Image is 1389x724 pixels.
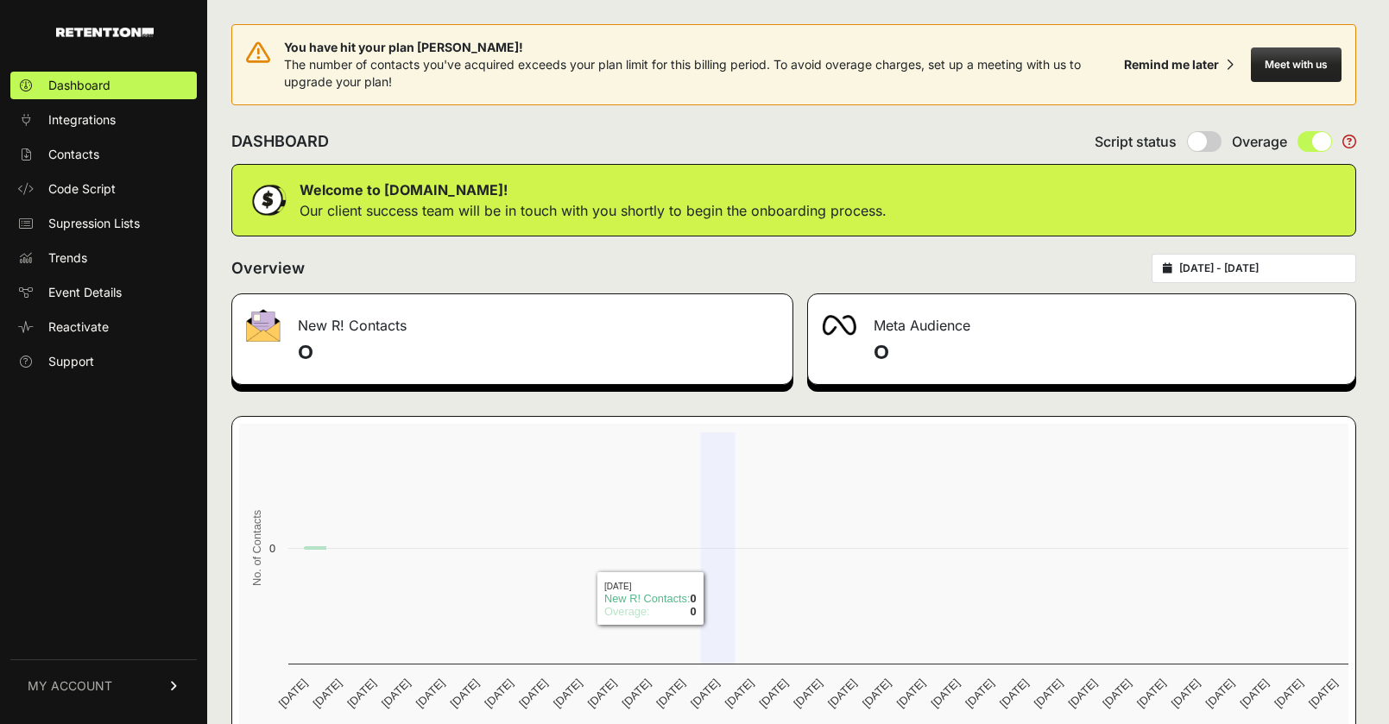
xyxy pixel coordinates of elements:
[1237,677,1271,710] text: [DATE]
[10,659,197,712] a: MY ACCOUNT
[48,318,109,336] span: Reactivate
[276,677,310,710] text: [DATE]
[28,677,112,695] span: MY ACCOUNT
[1032,677,1065,710] text: [DATE]
[653,677,687,710] text: [DATE]
[231,256,305,280] h2: Overview
[757,677,791,710] text: [DATE]
[1272,677,1305,710] text: [DATE]
[231,129,329,154] h2: DASHBOARD
[48,146,99,163] span: Contacts
[10,141,197,168] a: Contacts
[300,200,887,221] p: Our client success team will be in touch with you shortly to begin the onboarding process.
[482,677,515,710] text: [DATE]
[723,677,756,710] text: [DATE]
[48,180,116,198] span: Code Script
[48,284,122,301] span: Event Details
[1306,677,1340,710] text: [DATE]
[619,677,653,710] text: [DATE]
[551,677,584,710] text: [DATE]
[1134,677,1168,710] text: [DATE]
[48,77,110,94] span: Dashboard
[928,677,962,710] text: [DATE]
[1066,677,1100,710] text: [DATE]
[825,677,859,710] text: [DATE]
[808,294,1356,346] div: Meta Audience
[379,677,413,710] text: [DATE]
[860,677,893,710] text: [DATE]
[963,677,996,710] text: [DATE]
[298,339,779,367] h4: 0
[300,181,508,198] strong: Welcome to [DOMAIN_NAME]!
[311,677,344,710] text: [DATE]
[10,106,197,134] a: Integrations
[269,542,275,555] text: 0
[10,313,197,341] a: Reactivate
[48,249,87,267] span: Trends
[284,39,1117,56] span: You have hit your plan [PERSON_NAME]!
[10,348,197,375] a: Support
[232,294,792,346] div: New R! Contacts
[10,72,197,99] a: Dashboard
[997,677,1031,710] text: [DATE]
[344,677,378,710] text: [DATE]
[688,677,722,710] text: [DATE]
[874,339,1342,367] h4: 0
[1100,677,1133,710] text: [DATE]
[284,57,1081,89] span: The number of contacts you've acquired exceeds your plan limit for this billing period. To avoid ...
[250,510,263,586] text: No. of Contacts
[246,179,289,222] img: dollar-coin-05c43ed7efb7bc0c12610022525b4bbbb207c7efeef5aecc26f025e68dcafac9.png
[246,309,281,342] img: fa-envelope-19ae18322b30453b285274b1b8af3d052b27d846a4fbe8435d1a52b978f639a2.png
[822,315,856,336] img: fa-meta-2f981b61bb99beabf952f7030308934f19ce035c18b003e963880cc3fabeebb7.png
[1124,56,1219,73] div: Remind me later
[1117,49,1241,80] button: Remind me later
[414,677,447,710] text: [DATE]
[1232,131,1287,152] span: Overage
[516,677,550,710] text: [DATE]
[48,111,116,129] span: Integrations
[791,677,824,710] text: [DATE]
[1169,677,1203,710] text: [DATE]
[10,175,197,203] a: Code Script
[10,210,197,237] a: Supression Lists
[48,215,140,232] span: Supression Lists
[56,28,154,37] img: Retention.com
[48,353,94,370] span: Support
[448,677,482,710] text: [DATE]
[10,279,197,306] a: Event Details
[1251,47,1342,82] button: Meet with us
[1203,677,1237,710] text: [DATE]
[10,244,197,272] a: Trends
[1095,131,1177,152] span: Script status
[894,677,928,710] text: [DATE]
[585,677,619,710] text: [DATE]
